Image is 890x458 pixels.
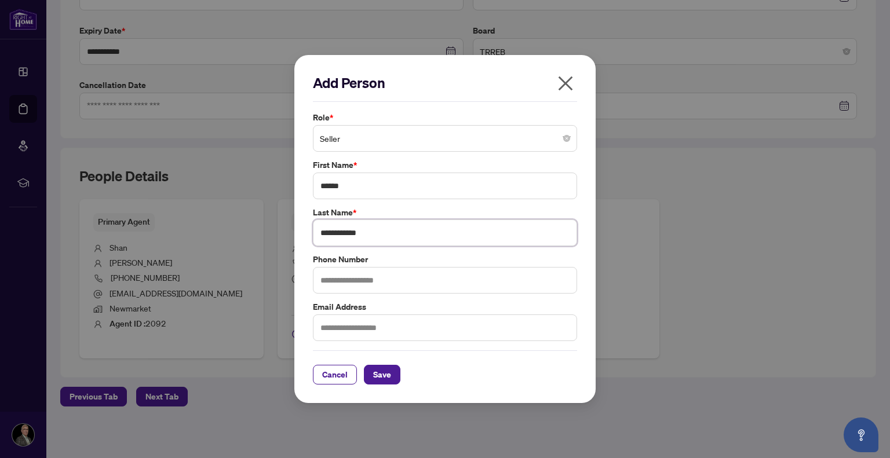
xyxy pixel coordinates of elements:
button: Save [364,365,400,384]
label: Role [313,111,577,124]
label: First Name [313,159,577,171]
button: Cancel [313,365,357,384]
label: Email Address [313,301,577,313]
span: Save [373,365,391,384]
label: Last Name [313,206,577,219]
span: close-circle [563,135,570,142]
h2: Add Person [313,74,577,92]
span: Cancel [322,365,348,384]
label: Phone Number [313,253,577,266]
span: Seller [320,127,570,149]
span: close [556,74,575,93]
button: Open asap [844,417,878,452]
